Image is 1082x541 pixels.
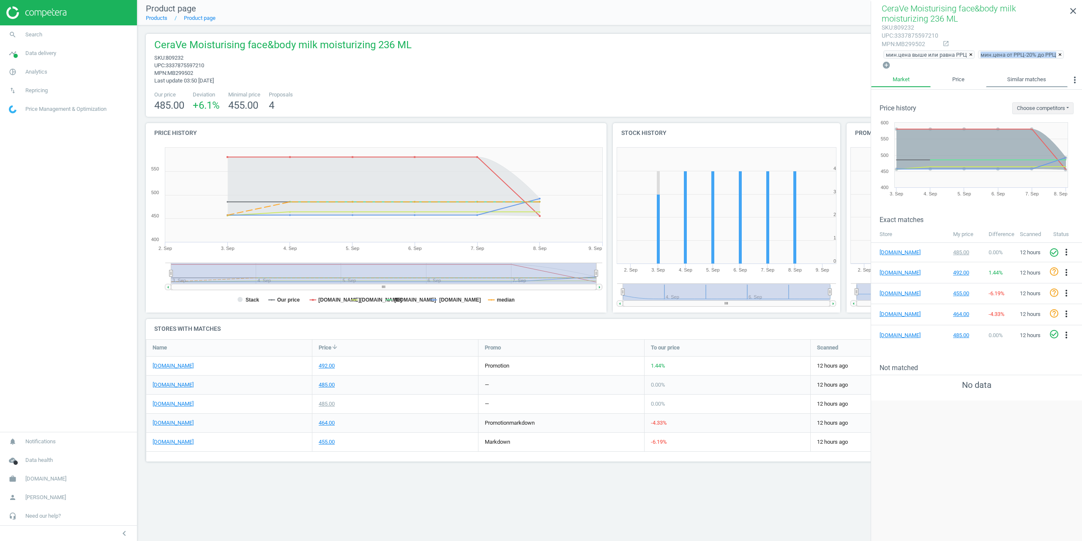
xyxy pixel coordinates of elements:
button: more_vert [1061,330,1071,341]
text: 600 [881,120,888,125]
i: notifications [5,434,21,450]
span: 1.44 % [651,362,665,369]
a: Market [871,73,931,87]
i: work [5,471,21,487]
a: [DOMAIN_NAME] [880,332,922,339]
span: [PERSON_NAME] [25,494,66,501]
text: 550 [881,136,888,141]
tspan: 7. Sep [471,246,484,251]
h4: Promo history [847,123,1074,143]
tspan: 3. Sep [651,267,665,272]
text: 450 [881,169,888,174]
button: more_vert [1061,309,1071,320]
span: 0.00 % [651,401,665,407]
img: wGWNvw8QSZomAAAAABJRU5ErkJggg== [9,105,16,113]
a: Similar matches [986,73,1068,87]
tspan: Stack [246,297,259,303]
text: 2 [833,212,836,217]
a: [DOMAIN_NAME] [880,310,922,318]
text: 4 [833,166,836,171]
span: Analytics [25,68,47,76]
i: help_outline [1049,308,1059,319]
tspan: 3. Sep [890,191,903,196]
text: 400 [881,185,888,190]
span: Data delivery [25,49,56,57]
span: Proposals [269,91,293,99]
th: Scanned [1016,226,1049,242]
span: 12 hours ago [817,438,970,446]
span: 12 hours ago [817,381,970,389]
span: MB299502 [167,70,193,76]
span: mpn [882,41,895,47]
tspan: [DOMAIN_NAME] [439,297,481,303]
span: +6.1 % [193,99,220,111]
span: × [969,52,973,58]
tspan: 6. Sep [992,191,1005,196]
span: upc [882,32,893,39]
button: more_vert [1061,267,1071,278]
a: [DOMAIN_NAME] [153,419,194,427]
span: sku : [154,55,166,61]
span: Last update 03:50 [DATE] [154,77,214,84]
a: [DOMAIN_NAME] [880,269,922,277]
div: 455.00 [319,438,335,446]
tspan: 2. Sep [158,246,172,251]
text: 500 [151,190,159,195]
img: ajHJNr6hYgQAAAAASUVORK5CYII= [6,6,66,19]
h3: Not matched [880,364,1082,372]
i: check_circle_outline [1049,247,1059,258]
i: more_vert [1061,330,1071,340]
a: [DOMAIN_NAME] [153,362,194,370]
span: -6.19 % [989,290,1005,297]
span: 12 hours ago [817,419,970,427]
span: [DOMAIN_NAME] [25,475,66,483]
span: sku [882,24,893,31]
i: timeline [5,45,21,61]
i: swap_vert [5,82,21,99]
span: CeraVe Moisturising face&body milk moisturizing 236 ML [154,38,412,54]
span: Repricing [25,87,48,94]
div: 485.00 [319,381,335,389]
i: headset_mic [5,508,21,524]
span: Scanned [817,344,838,352]
span: Price [319,344,331,352]
h3: Price history [880,104,916,112]
span: Our price [154,91,184,99]
text: 550 [151,166,159,171]
span: Promo [485,344,501,352]
div: 464.00 [953,310,981,318]
span: 3337875597210 [166,62,204,69]
span: To our price [651,344,680,352]
i: open_in_new [943,40,949,47]
span: -4.33 % [651,420,667,426]
span: Notifications [25,438,56,445]
tspan: 6. Sep [733,267,747,272]
a: [DOMAIN_NAME] [153,381,194,389]
div: : 809232 [882,24,938,32]
a: Product page [184,15,216,21]
tspan: 5. Sep [346,246,359,251]
tspan: 5. Sep [957,191,971,196]
tspan: 9. Sep [816,267,829,272]
i: more_vert [1070,75,1080,85]
button: more_vert [1061,247,1071,258]
text: 1 [833,235,836,240]
i: close [1068,6,1078,16]
div: 464.00 [319,419,335,427]
span: 12 hours ago [817,362,970,370]
div: 492.00 [953,269,981,277]
a: Price [931,73,986,87]
text: 0 [833,258,836,264]
tspan: [DOMAIN_NAME] [318,297,360,303]
h4: Price history [146,123,607,143]
button: × [969,51,974,58]
h4: Stock history [613,123,840,143]
a: [DOMAIN_NAME] [153,400,194,408]
span: 809232 [166,55,183,61]
td: No data [871,375,1082,395]
span: promotion [485,362,509,369]
tspan: 4. Sep [679,267,692,272]
span: Search [25,31,42,38]
tspan: 3. Sep [221,246,235,251]
text: 400 [151,237,159,242]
